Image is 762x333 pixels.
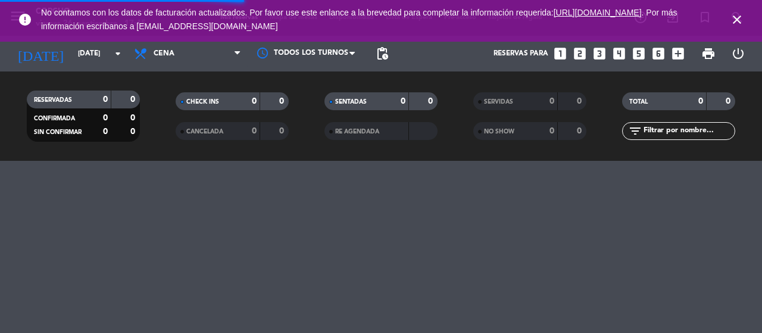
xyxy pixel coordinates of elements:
[34,97,72,103] span: RESERVADAS
[730,13,744,27] i: close
[103,95,108,104] strong: 0
[484,99,513,105] span: SERVIDAS
[726,97,733,105] strong: 0
[111,46,125,61] i: arrow_drop_down
[577,127,584,135] strong: 0
[41,8,677,31] a: . Por más información escríbanos a [EMAIL_ADDRESS][DOMAIN_NAME]
[629,99,648,105] span: TOTAL
[592,46,607,61] i: looks_3
[611,46,627,61] i: looks_4
[577,97,584,105] strong: 0
[279,127,286,135] strong: 0
[252,97,257,105] strong: 0
[670,46,686,61] i: add_box
[41,8,677,31] span: No contamos con los datos de facturación actualizados. Por favor use este enlance a la brevedad p...
[279,97,286,105] strong: 0
[494,49,548,58] span: Reservas para
[552,46,568,61] i: looks_one
[18,13,32,27] i: error
[698,97,703,105] strong: 0
[9,41,72,67] i: [DATE]
[375,46,389,61] span: pending_actions
[723,36,753,71] div: LOG OUT
[103,127,108,136] strong: 0
[642,125,735,138] input: Filtrar por nombre...
[401,97,405,105] strong: 0
[186,99,219,105] span: CHECK INS
[701,46,716,61] span: print
[34,129,82,135] span: SIN CONFIRMAR
[549,97,554,105] strong: 0
[554,8,642,17] a: [URL][DOMAIN_NAME]
[186,129,223,135] span: CANCELADA
[335,99,367,105] span: SENTADAS
[651,46,666,61] i: looks_6
[428,97,435,105] strong: 0
[154,49,174,58] span: Cena
[335,129,379,135] span: RE AGENDADA
[549,127,554,135] strong: 0
[130,114,138,122] strong: 0
[130,95,138,104] strong: 0
[484,129,514,135] span: NO SHOW
[130,127,138,136] strong: 0
[572,46,588,61] i: looks_two
[628,124,642,138] i: filter_list
[103,114,108,122] strong: 0
[731,46,745,61] i: power_settings_new
[631,46,647,61] i: looks_5
[252,127,257,135] strong: 0
[34,116,75,122] span: CONFIRMADA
